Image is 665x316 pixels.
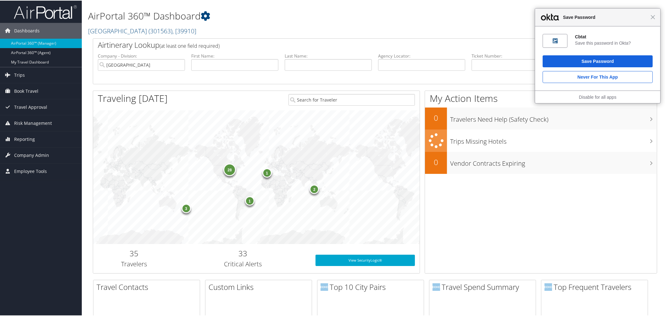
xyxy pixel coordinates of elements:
label: Last Name: [285,52,372,58]
span: Company Admin [14,147,49,163]
label: Agency Locator: [378,52,465,58]
h2: Airtinerary Lookup [98,39,605,50]
span: Reporting [14,131,35,147]
h1: My Action Items [425,91,657,104]
div: Save this password in Okta? [575,40,653,45]
label: Company - Division: [98,52,185,58]
img: airportal-logo.png [14,4,77,19]
span: Risk Management [14,115,52,130]
div: 2 [310,184,319,193]
div: Cbtat [575,33,653,39]
h3: Travelers Need Help (Safety Check) [450,111,657,123]
div: 1 [245,196,254,205]
h2: Top 10 City Pairs [321,281,424,292]
a: 0Vendor Contracts Expiring [425,151,657,173]
label: First Name: [191,52,278,58]
a: Disable for all apps [579,94,616,99]
h3: Trips Missing Hotels [450,133,657,145]
span: Trips [14,67,25,82]
a: [PERSON_NAME] [612,3,662,22]
span: Dashboards [14,22,40,38]
span: , [ 39910 ] [172,26,196,35]
label: Ticket Number: [472,52,559,58]
span: ( 301563 ) [148,26,172,35]
h2: Custom Links [209,281,312,292]
a: View SecurityLogic® [316,254,415,265]
button: Save Password [543,55,653,67]
span: Travel Approval [14,99,47,114]
h2: 0 [425,112,447,123]
div: 3 [182,203,191,212]
a: Trips Missing Hotels [425,129,657,151]
img: domo-logo.png [321,283,328,290]
a: [GEOGRAPHIC_DATA] [88,26,196,35]
span: Save Password [560,13,651,20]
h3: Travelers [98,259,170,268]
button: Never for this App [543,70,653,82]
h2: 35 [98,247,170,258]
h3: Vendor Contracts Expiring [450,155,657,167]
h1: Traveling [DATE] [98,91,168,104]
h2: Travel Spend Summary [433,281,536,292]
img: domo-logo.png [545,283,552,290]
span: Book Travel [14,83,38,98]
img: 9IrUADAAAABklEQVQDAMp15y9HRpfFAAAAAElFTkSuQmCC [553,38,558,43]
h2: Travel Contacts [97,281,200,292]
h2: 33 [180,247,306,258]
span: Employee Tools [14,163,47,179]
h1: AirPortal 360™ Dashboard [88,9,471,22]
h2: Top Frequent Travelers [545,281,648,292]
div: 28 [223,163,236,175]
input: Search for Traveler [288,93,415,105]
span: (at least one field required) [159,42,220,49]
img: domo-logo.png [433,283,440,290]
div: 1 [262,168,272,177]
h3: Critical Alerts [180,259,306,268]
h2: 0 [425,156,447,167]
a: 0Travelers Need Help (Safety Check) [425,107,657,129]
span: Close [651,14,655,19]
